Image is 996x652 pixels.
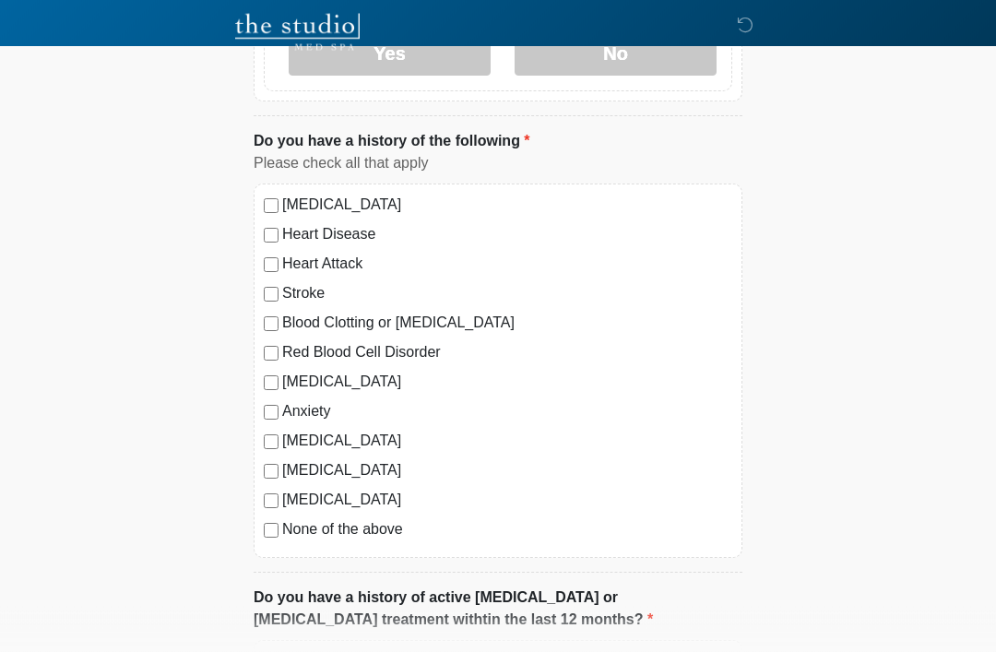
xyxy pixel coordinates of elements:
[264,435,279,450] input: [MEDICAL_DATA]
[235,14,360,51] img: The Studio Med Spa Logo
[282,519,732,541] label: None of the above
[282,313,732,335] label: Blood Clotting or [MEDICAL_DATA]
[264,347,279,362] input: Red Blood Cell Disorder
[264,494,279,509] input: [MEDICAL_DATA]
[282,372,732,394] label: [MEDICAL_DATA]
[282,490,732,512] label: [MEDICAL_DATA]
[264,317,279,332] input: Blood Clotting or [MEDICAL_DATA]
[264,406,279,421] input: Anxiety
[264,258,279,273] input: Heart Attack
[282,283,732,305] label: Stroke
[282,224,732,246] label: Heart Disease
[282,342,732,364] label: Red Blood Cell Disorder
[264,524,279,539] input: None of the above
[264,465,279,480] input: [MEDICAL_DATA]
[282,254,732,276] label: Heart Attack
[282,195,732,217] label: [MEDICAL_DATA]
[264,288,279,302] input: Stroke
[282,460,732,482] label: [MEDICAL_DATA]
[264,199,279,214] input: [MEDICAL_DATA]
[282,431,732,453] label: [MEDICAL_DATA]
[264,229,279,243] input: Heart Disease
[264,376,279,391] input: [MEDICAL_DATA]
[254,587,742,632] label: Do you have a history of active [MEDICAL_DATA] or [MEDICAL_DATA] treatment withtin the last 12 mo...
[282,401,732,423] label: Anxiety
[254,131,530,153] label: Do you have a history of the following
[254,153,742,175] div: Please check all that apply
